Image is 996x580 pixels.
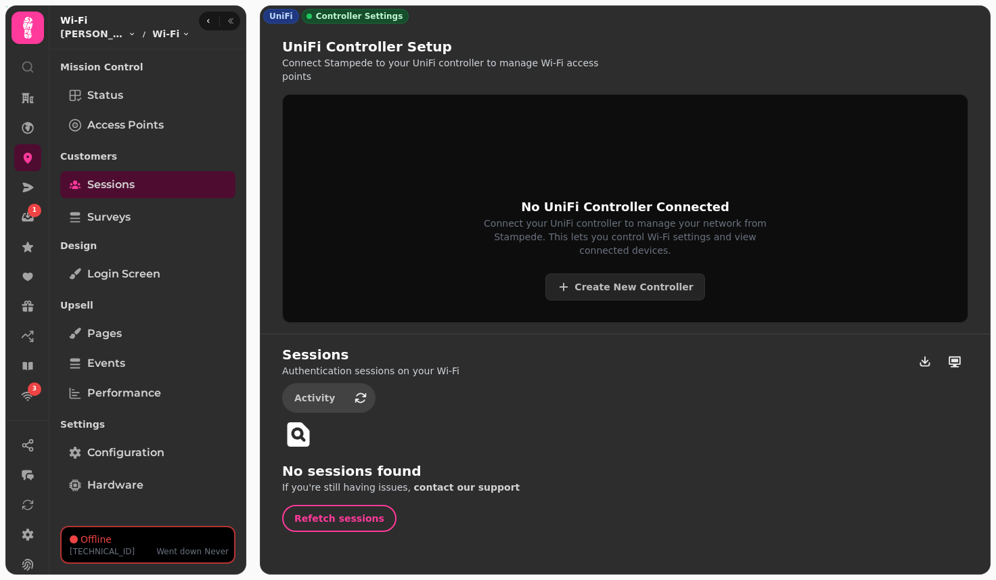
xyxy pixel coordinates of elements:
a: Surveys [60,204,235,231]
p: Connect your UniFi controller to manage your network from Stampede. This lets you control Wi-Fi s... [474,217,777,257]
p: Offline [81,533,112,546]
button: Activity [284,384,346,411]
a: 1 [14,204,41,231]
p: [TECHNICAL_ID] [70,546,135,557]
div: UniFi [263,9,299,24]
button: Offline[TECHNICAL_ID]Went downNever [60,526,235,564]
button: Create New Controller [545,273,704,300]
span: Surveys [87,209,131,225]
p: Connect Stampede to your UniFi controller to manage Wi-Fi access points [282,56,629,83]
span: [PERSON_NAME] – [GEOGRAPHIC_DATA] [60,27,125,41]
h2: UniFi Controller Setup [282,37,452,56]
h2: Sessions [282,345,459,364]
span: Activity [294,393,335,403]
a: Login screen [60,261,235,288]
span: Sessions [87,177,135,193]
span: 3 [32,384,37,394]
a: 3 [14,382,41,409]
span: Hardware [87,477,143,493]
p: Upsell [60,293,235,317]
nav: breadcrumb [60,27,190,41]
span: Never [204,547,229,556]
p: Mission Control [60,55,235,79]
a: Status [60,82,235,109]
span: Refetch sessions [294,514,384,523]
p: Design [60,233,235,258]
span: contact our support [414,483,520,492]
span: Status [87,87,123,104]
p: If you're still having issues, [282,481,629,494]
span: Controller Settings [316,11,403,22]
a: Access Points [60,112,235,139]
a: Pages [60,320,235,347]
span: 1 [32,206,37,215]
a: Events [60,350,235,377]
span: Went down [156,547,202,556]
a: Configuration [60,439,235,466]
button: [PERSON_NAME] – [GEOGRAPHIC_DATA] [60,27,136,41]
span: Access Points [87,117,164,133]
p: Authentication sessions on your Wi-Fi [282,364,459,378]
span: Events [87,355,125,372]
h2: No UniFi Controller Connected [304,198,946,217]
button: Wi-Fi [152,27,190,41]
a: Sessions [60,171,235,198]
a: Performance [60,380,235,407]
span: Login screen [87,266,160,282]
h2: No sessions found [282,462,542,481]
span: Configuration [87,445,164,461]
nav: Tabs [49,49,246,526]
span: Performance [87,385,161,401]
span: Create New Controller [574,282,693,292]
h2: Wi-Fi [60,14,190,27]
a: Hardware [60,472,235,499]
button: Refetch sessions [282,505,397,532]
p: Customers [60,144,235,169]
p: Settings [60,412,235,437]
button: contact our support [414,481,520,494]
span: Pages [87,326,122,342]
